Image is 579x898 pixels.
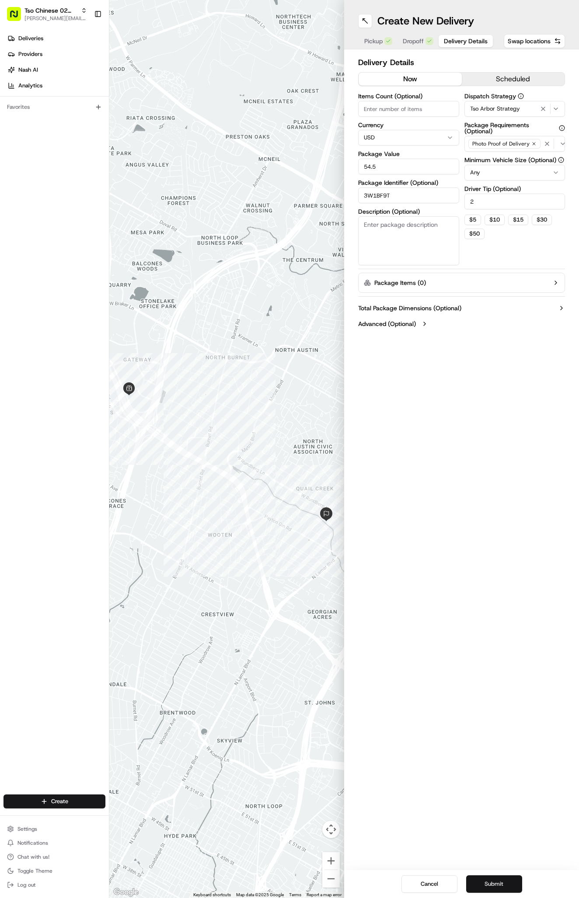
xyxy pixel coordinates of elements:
[9,151,23,168] img: Wisdom Oko
[83,195,140,204] span: API Documentation
[358,273,565,293] button: Package Items (0)
[17,881,35,888] span: Log out
[9,9,26,26] img: Nash
[462,73,565,86] button: scheduled
[17,195,67,204] span: Knowledge Base
[3,100,105,114] div: Favorites
[3,865,105,877] button: Toggle Theme
[358,159,459,174] input: Enter package value
[39,92,120,99] div: We're available if you need us!
[464,122,565,134] label: Package Requirements (Optional)
[559,125,565,131] button: Package Requirements (Optional)
[3,879,105,891] button: Log out
[9,127,23,141] img: Antonia (Store Manager)
[3,47,109,61] a: Providers
[17,825,37,832] span: Settings
[358,319,565,328] button: Advanced (Optional)
[466,875,522,893] button: Submit
[3,3,91,24] button: Tso Chinese 02 Arbor[PERSON_NAME][EMAIL_ADDRESS][DOMAIN_NAME]
[18,35,43,42] span: Deliveries
[364,37,383,45] span: Pickup
[17,839,48,846] span: Notifications
[358,319,416,328] label: Advanced (Optional)
[18,82,42,90] span: Analytics
[23,56,144,66] input: Clear
[358,304,461,312] label: Total Package Dimensions (Optional)
[464,93,565,99] label: Dispatch Strategy
[95,159,98,166] span: •
[9,35,159,49] p: Welcome 👋
[464,194,565,209] input: Enter driver tip amount
[3,31,109,45] a: Deliveries
[17,853,49,860] span: Chat with us!
[3,794,105,808] button: Create
[322,821,340,838] button: Map camera controls
[504,34,565,48] button: Swap locations
[9,114,56,121] div: Past conversations
[358,56,565,69] h2: Delivery Details
[444,37,488,45] span: Delivery Details
[9,83,24,99] img: 1736555255976-a54dd68f-1ca7-489b-9aae-adbdc363a1c4
[508,215,528,225] button: $15
[100,159,118,166] span: [DATE]
[358,101,459,117] input: Enter number of items
[18,83,34,99] img: 8571987876998_91fb9ceb93ad5c398215_72.jpg
[74,196,81,203] div: 💻
[5,192,70,208] a: 📗Knowledge Base
[558,157,564,163] button: Minimum Vehicle Size (Optional)
[358,304,565,312] button: Total Package Dimensions (Optional)
[508,37,551,45] span: Swap locations
[18,50,42,58] span: Providers
[358,187,459,203] input: Enter package identifier
[359,73,462,86] button: now
[27,135,115,142] span: [PERSON_NAME] (Store Manager)
[470,105,520,113] span: Tso Arbor Strategy
[17,159,24,166] img: 1736555255976-a54dd68f-1ca7-489b-9aae-adbdc363a1c4
[3,851,105,863] button: Chat with us!
[464,157,565,163] label: Minimum Vehicle Size (Optional)
[322,852,340,870] button: Zoom in
[464,101,565,117] button: Tso Arbor Strategy
[24,6,77,15] button: Tso Chinese 02 Arbor
[18,66,38,74] span: Nash AI
[87,217,106,223] span: Pylon
[401,875,457,893] button: Cancel
[472,140,530,147] span: Photo Proof of Delivery
[358,122,459,128] label: Currency
[70,192,144,208] a: 💻API Documentation
[464,229,485,239] button: $50
[322,870,340,888] button: Zoom out
[518,93,524,99] button: Dispatch Strategy
[9,196,16,203] div: 📗
[51,797,68,805] span: Create
[112,887,140,898] img: Google
[307,892,342,897] a: Report a map error
[358,93,459,99] label: Items Count (Optional)
[358,180,459,186] label: Package Identifier (Optional)
[3,837,105,849] button: Notifications
[464,136,565,152] button: Photo Proof of Delivery
[289,892,301,897] a: Terms
[532,215,552,225] button: $30
[3,79,109,93] a: Analytics
[24,15,87,22] button: [PERSON_NAME][EMAIL_ADDRESS][DOMAIN_NAME]
[464,215,481,225] button: $5
[377,14,474,28] h1: Create New Delivery
[136,112,159,122] button: See all
[485,215,505,225] button: $10
[374,278,426,287] label: Package Items ( 0 )
[62,216,106,223] a: Powered byPylon
[236,892,284,897] span: Map data ©2025 Google
[358,151,459,157] label: Package Value
[27,159,93,166] span: Wisdom [PERSON_NAME]
[122,135,140,142] span: [DATE]
[403,37,424,45] span: Dropoff
[3,823,105,835] button: Settings
[358,208,459,215] label: Description (Optional)
[464,186,565,192] label: Driver Tip (Optional)
[149,86,159,97] button: Start new chat
[3,63,109,77] a: Nash AI
[17,867,52,874] span: Toggle Theme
